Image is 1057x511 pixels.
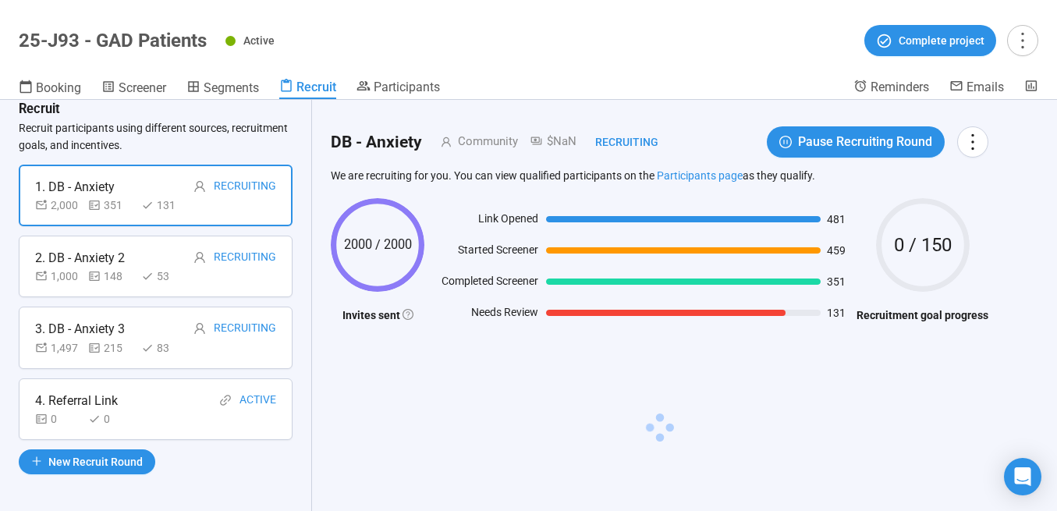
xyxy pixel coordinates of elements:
[35,319,125,339] div: 3. DB - Anxiety 3
[239,391,276,410] div: Active
[827,214,849,225] span: 481
[356,79,440,98] a: Participants
[19,79,81,99] a: Booking
[331,239,424,251] span: 2000 / 2000
[36,80,81,95] span: Booking
[967,80,1004,94] span: Emails
[779,136,792,148] span: pause-circle
[827,276,849,287] span: 351
[432,303,538,327] div: Needs Review
[899,32,984,49] span: Complete project
[141,268,188,285] div: 53
[853,79,929,98] a: Reminders
[219,394,232,406] span: link
[403,309,413,320] span: question-circle
[827,307,849,318] span: 131
[962,131,983,152] span: more
[331,130,422,155] h2: DB - Anxiety
[243,34,275,47] span: Active
[35,339,82,357] div: 1,497
[214,319,276,339] div: Recruiting
[374,80,440,94] span: Participants
[88,410,135,428] div: 0
[193,322,206,335] span: user
[214,248,276,268] div: Recruiting
[31,456,42,467] span: plus
[422,137,452,147] span: user
[957,126,988,158] button: more
[35,268,82,285] div: 1,000
[331,307,424,324] h4: Invites sent
[88,197,135,214] div: 351
[331,169,988,183] p: We are recruiting for you. You can view qualified participants on the as they qualify.
[35,248,125,268] div: 2. DB - Anxiety 2
[864,25,996,56] button: Complete project
[119,80,166,95] span: Screener
[871,80,929,94] span: Reminders
[452,133,518,151] div: Community
[798,132,932,151] span: Pause Recruiting Round
[19,30,207,51] h1: 25-J93 - GAD Patients
[19,119,293,154] p: Recruit participants using different sources, recruitment goals, and incentives.
[432,241,538,264] div: Started Screener
[1007,25,1038,56] button: more
[1004,458,1041,495] div: Open Intercom Messenger
[186,79,259,99] a: Segments
[48,453,143,470] span: New Recruit Round
[279,79,336,99] a: Recruit
[214,177,276,197] div: Recruiting
[518,133,576,151] div: $NaN
[19,449,155,474] button: plusNew Recruit Round
[432,210,538,233] div: Link Opened
[193,251,206,264] span: user
[101,79,166,99] a: Screener
[876,236,970,254] span: 0 / 150
[88,339,135,357] div: 215
[857,307,988,324] h4: Recruitment goal progress
[296,80,336,94] span: Recruit
[767,126,945,158] button: pause-circlePause Recruiting Round
[827,245,849,256] span: 459
[141,339,188,357] div: 83
[35,410,82,428] div: 0
[949,79,1004,98] a: Emails
[432,272,538,296] div: Completed Screener
[193,180,206,193] span: user
[35,177,115,197] div: 1. DB - Anxiety
[19,99,60,119] h3: Recruit
[1012,30,1033,51] span: more
[35,391,118,410] div: 4. Referral Link
[88,268,135,285] div: 148
[141,197,188,214] div: 131
[657,169,743,182] a: Participants page
[35,197,82,214] div: 2,000
[204,80,259,95] span: Segments
[576,133,658,151] div: Recruiting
